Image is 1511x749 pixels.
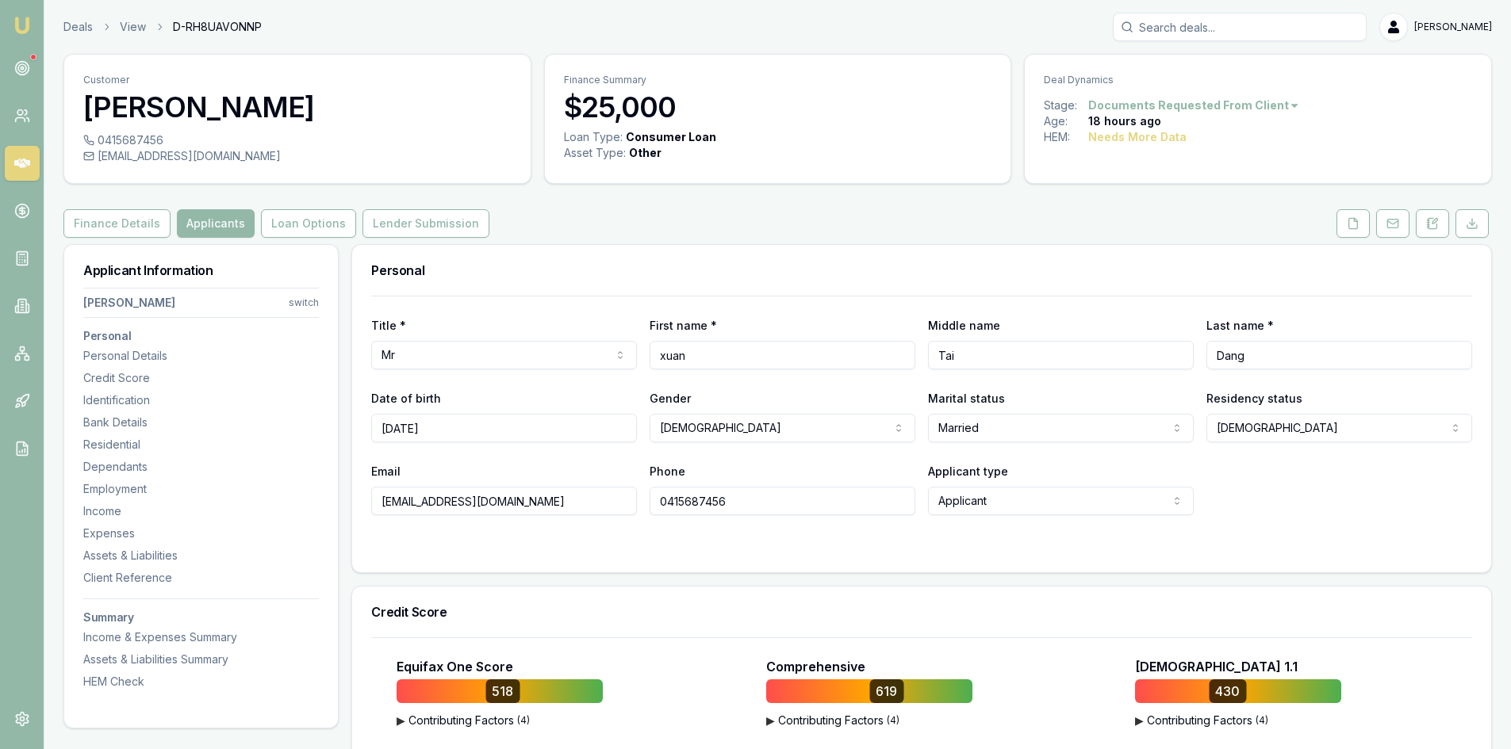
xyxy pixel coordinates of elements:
h3: Credit Score [371,606,1472,618]
div: Identification [83,392,319,408]
button: Lender Submission [362,209,489,238]
button: Loan Options [261,209,356,238]
span: ▶ [1135,713,1144,728]
div: [EMAIL_ADDRESS][DOMAIN_NAME] [83,148,512,164]
div: Age: [1044,113,1088,129]
button: ▶Contributing Factors(4) [1135,713,1341,728]
div: Income & Expenses Summary [83,629,319,645]
p: Comprehensive [766,657,865,676]
label: Phone [650,464,685,478]
div: HEM Check [83,674,319,690]
button: Applicants [177,209,255,238]
div: Needs More Data [1088,129,1187,145]
h3: Personal [371,264,1472,277]
h3: Personal [83,331,319,342]
h3: Summary [83,612,319,623]
a: Loan Options [258,209,359,238]
nav: breadcrumb [63,19,262,35]
div: 518 [485,679,520,703]
p: Equifax One Score [397,657,513,676]
div: Loan Type: [564,129,623,145]
div: Employment [83,481,319,497]
label: Date of birth [371,392,441,405]
label: Title * [371,319,406,332]
div: [PERSON_NAME] [83,295,175,311]
div: Bank Details [83,415,319,430]
div: switch [289,296,319,309]
p: Deal Dynamics [1044,74,1472,86]
div: Expenses [83,525,319,541]
input: Search deals [1113,13,1367,41]
a: Applicants [174,209,258,238]
input: DD/MM/YYYY [371,414,637,442]
h3: $25,000 [564,91,992,123]
span: [PERSON_NAME] [1414,21,1492,33]
a: View [120,19,146,35]
label: Marital status [928,392,1005,405]
div: Assets & Liabilities [83,548,319,564]
span: ( 4 ) [517,714,530,727]
label: Email [371,464,401,478]
div: Credit Score [83,370,319,386]
h3: [PERSON_NAME] [83,91,512,123]
a: Deals [63,19,93,35]
h3: Applicant Information [83,264,319,277]
p: Customer [83,74,512,86]
button: ▶Contributing Factors(4) [766,713,972,728]
img: emu-icon-u.png [13,16,32,35]
div: Income [83,503,319,519]
span: ▶ [766,713,775,728]
div: Dependants [83,459,319,475]
div: 619 [869,679,903,703]
span: ( 4 ) [1256,714,1268,727]
p: Finance Summary [564,74,992,86]
div: Personal Details [83,348,319,364]
button: ▶Contributing Factors(4) [397,713,603,728]
div: Client Reference [83,570,319,586]
div: 0415687456 [83,132,512,148]
div: HEM: [1044,129,1088,145]
div: Assets & Liabilities Summary [83,652,319,667]
input: 0431 234 567 [650,487,915,515]
label: Applicant type [928,464,1008,478]
label: Middle name [928,319,1000,332]
a: Lender Submission [359,209,493,238]
span: ▶ [397,713,405,728]
div: 430 [1209,679,1246,703]
span: ( 4 ) [887,714,899,727]
div: Stage: [1044,97,1088,113]
label: Gender [650,392,691,405]
a: Finance Details [63,209,174,238]
div: Other [629,145,662,161]
button: Documents Requested From Client [1088,97,1300,113]
span: D-RH8UAVONNP [173,19,262,35]
div: Asset Type : [564,145,626,161]
button: Finance Details [63,209,171,238]
div: Consumer Loan [626,129,716,145]
div: Residential [83,437,319,453]
label: First name * [650,319,717,332]
p: [DEMOGRAPHIC_DATA] 1.1 [1135,657,1298,676]
div: 18 hours ago [1088,113,1161,129]
label: Last name * [1206,319,1274,332]
label: Residency status [1206,392,1302,405]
